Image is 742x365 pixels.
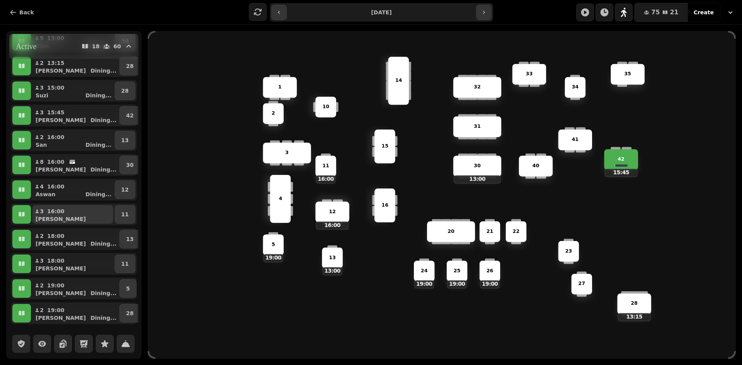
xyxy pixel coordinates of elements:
p: 16:00 [47,133,65,141]
p: 8 [39,158,44,166]
button: 13 [119,230,140,248]
p: 11 [322,162,329,170]
button: 315:45[PERSON_NAME]Dining... [32,106,118,125]
button: 28 [119,304,140,323]
p: 23 [565,248,572,255]
p: 3 [285,149,289,156]
button: 316:00[PERSON_NAME] [32,205,113,224]
button: 318:00[PERSON_NAME] [32,255,113,273]
p: 2 [39,282,44,289]
p: 12 [121,186,129,194]
p: [PERSON_NAME] [36,116,86,124]
p: San [36,141,47,149]
button: Create [688,3,720,22]
p: 19:00 [448,281,466,288]
p: 28 [126,309,133,317]
p: 3 [39,257,44,265]
button: 5 [119,279,136,298]
button: 11 [115,255,135,273]
p: 16 [381,202,388,209]
p: 32 [474,83,481,91]
p: [PERSON_NAME] [36,265,86,272]
p: Dining ... [85,190,111,198]
p: 13:00 [323,268,342,275]
p: 2 [39,306,44,314]
button: 13 [115,131,135,149]
p: Aswan [36,190,56,198]
button: 11 [115,205,135,224]
p: 27 [578,280,585,288]
p: 13 [126,235,133,243]
span: 75 [651,9,660,15]
p: 15:00 [47,84,65,92]
button: 816:00[PERSON_NAME]Dining... [32,156,118,174]
p: 3 [39,109,44,116]
button: 213:15[PERSON_NAME]Dining... [32,57,118,75]
p: 41 [572,136,579,143]
p: 2 [39,232,44,240]
p: 18:00 [47,232,65,240]
p: 15 [381,143,388,150]
p: 15:45 [605,169,637,176]
button: 12 [115,180,135,199]
p: Dining ... [90,240,116,248]
p: 5 [272,241,275,248]
button: 7521 [635,3,688,22]
p: Dining ... [85,92,111,99]
p: 16:00 [317,176,335,183]
button: Active1860 [9,34,138,59]
button: 315:00SuziDining... [32,81,113,100]
button: 28 [115,81,135,100]
button: 219:00[PERSON_NAME]Dining... [32,279,118,298]
p: 34 [572,83,579,91]
button: 218:00[PERSON_NAME]Dining... [32,230,118,248]
span: Create [694,10,714,15]
p: 13:15 [47,59,65,67]
p: [PERSON_NAME] [36,215,86,223]
button: 219:00[PERSON_NAME]Dining... [32,304,118,323]
p: 3 [39,84,44,92]
p: 60 [114,44,121,49]
p: 1 [278,83,282,91]
p: 19:00 [264,255,283,261]
p: 42 [618,156,625,163]
p: 22 [513,228,520,235]
h2: Active [16,41,36,52]
p: 28 [631,300,638,307]
p: 11 [121,260,129,268]
p: 28 [126,62,133,70]
p: 21 [487,228,494,235]
button: 42 [119,106,140,125]
p: Dining ... [90,67,116,75]
p: 2 [39,133,44,141]
p: [PERSON_NAME] [36,240,86,248]
p: 35 [624,70,631,78]
p: 15:45 [47,109,65,116]
p: 16:00 [317,222,348,229]
p: 30 [474,162,481,170]
p: 18:00 [47,257,65,265]
p: [PERSON_NAME] [36,166,86,173]
p: 13:00 [454,176,500,183]
p: [PERSON_NAME] [36,67,86,75]
p: 13 [121,136,129,144]
p: Dining ... [90,116,116,124]
p: 20 [448,228,454,235]
p: 2 [39,59,44,67]
p: 2 [272,110,275,117]
p: Suzi [36,92,48,99]
p: 16:00 [47,158,65,166]
p: 4 [279,195,282,202]
p: [PERSON_NAME] [36,289,86,297]
p: 13 [329,254,336,261]
button: 30 [119,156,140,174]
p: 19:00 [47,282,65,289]
p: 19:00 [480,281,499,288]
p: 19:00 [415,281,434,288]
p: 19:00 [47,306,65,314]
p: 3 [39,207,44,215]
p: 18 [92,44,99,49]
p: 12 [329,208,336,216]
p: Dining ... [90,314,116,322]
p: Dining ... [90,289,116,297]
